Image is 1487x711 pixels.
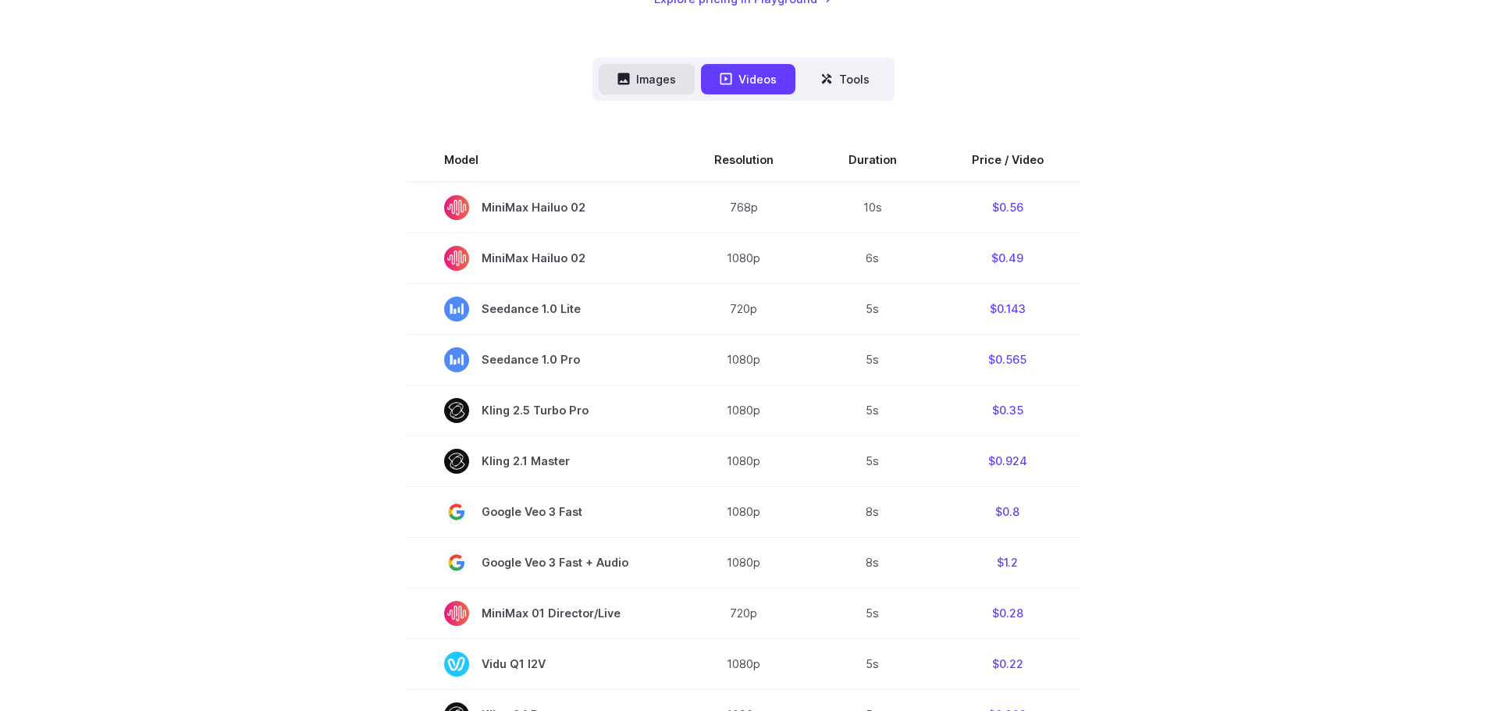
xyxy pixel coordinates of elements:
span: Seedance 1.0 Pro [444,347,639,372]
td: $0.56 [934,182,1081,233]
td: 768p [677,182,811,233]
td: $1.2 [934,537,1081,588]
td: 5s [811,435,934,486]
td: 720p [677,283,811,334]
span: Kling 2.1 Master [444,449,639,474]
td: 1080p [677,638,811,689]
td: 1080p [677,334,811,385]
td: 1080p [677,233,811,283]
td: 720p [677,588,811,638]
td: $0.35 [934,385,1081,435]
span: Kling 2.5 Turbo Pro [444,398,639,423]
button: Images [599,64,695,94]
td: 1080p [677,537,811,588]
td: 5s [811,385,934,435]
td: $0.8 [934,486,1081,537]
td: $0.565 [934,334,1081,385]
button: Videos [701,64,795,94]
span: MiniMax 01 Director/Live [444,601,639,626]
td: 1080p [677,486,811,537]
td: 8s [811,486,934,537]
td: $0.28 [934,588,1081,638]
button: Tools [802,64,888,94]
span: Seedance 1.0 Lite [444,297,639,322]
th: Resolution [677,138,811,182]
span: Google Veo 3 Fast [444,499,639,524]
th: Duration [811,138,934,182]
td: $0.22 [934,638,1081,689]
td: 5s [811,283,934,334]
td: 8s [811,537,934,588]
th: Model [407,138,677,182]
td: $0.49 [934,233,1081,283]
th: Price / Video [934,138,1081,182]
td: $0.924 [934,435,1081,486]
td: 5s [811,588,934,638]
td: 5s [811,334,934,385]
td: 5s [811,638,934,689]
span: Google Veo 3 Fast + Audio [444,550,639,575]
td: 6s [811,233,934,283]
td: 1080p [677,435,811,486]
td: 1080p [677,385,811,435]
td: $0.143 [934,283,1081,334]
span: MiniMax Hailuo 02 [444,195,639,220]
td: 10s [811,182,934,233]
span: Vidu Q1 I2V [444,652,639,677]
span: MiniMax Hailuo 02 [444,246,639,271]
